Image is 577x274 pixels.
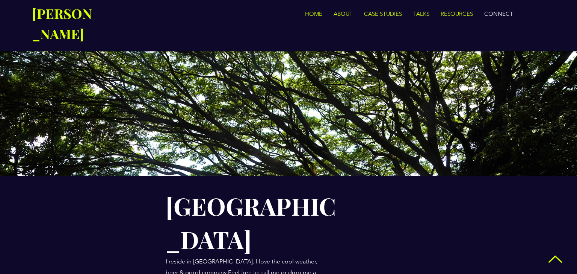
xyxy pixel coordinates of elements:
[166,190,336,256] span: [GEOGRAPHIC_DATA]
[435,6,479,21] a: RESOURCES
[480,6,517,21] p: CONNECT
[32,6,92,43] a: [PERSON_NAME]
[479,6,518,21] a: CONNECT
[216,6,518,21] nav: Site
[166,258,253,265] span: I reside in [GEOGRAPHIC_DATA]
[301,6,326,21] p: HOME
[437,6,477,21] p: RESOURCES
[408,6,435,21] a: TALKS
[328,6,358,21] a: ABOUT
[330,6,356,21] p: ABOUT
[358,6,408,21] a: CASE STUDIES
[409,6,433,21] p: TALKS
[299,6,328,21] a: HOME
[360,6,406,21] p: CASE STUDIES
